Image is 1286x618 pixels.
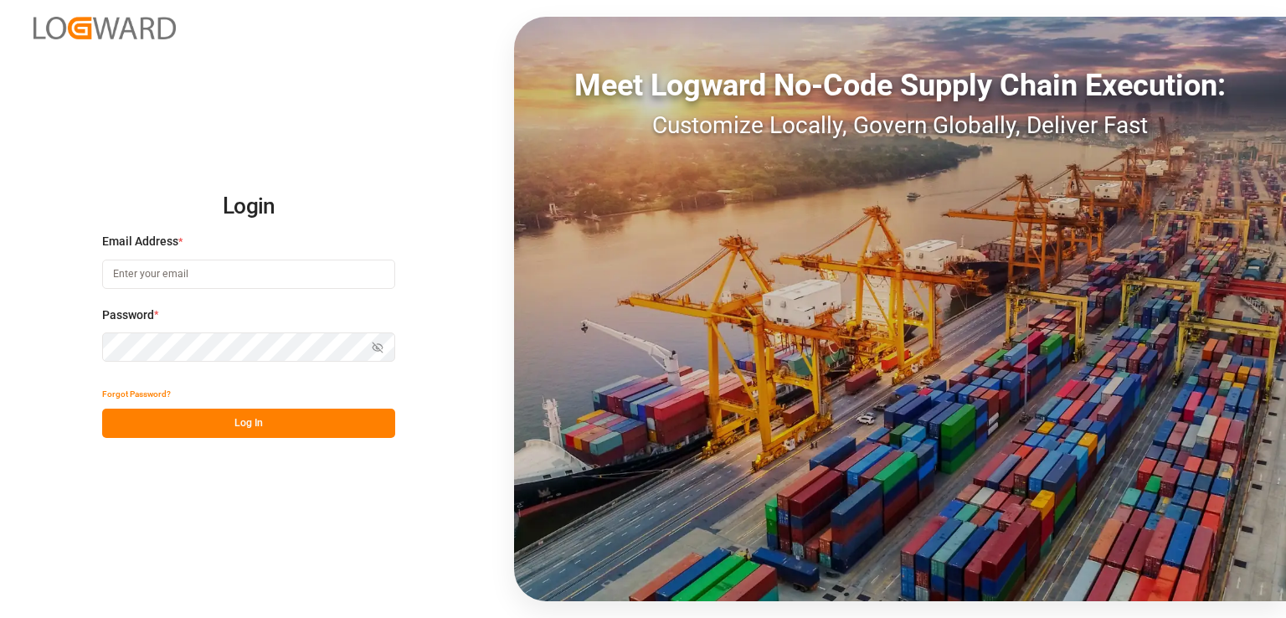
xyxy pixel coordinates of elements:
input: Enter your email [102,260,395,289]
div: Customize Locally, Govern Globally, Deliver Fast [514,108,1286,143]
img: Logward_new_orange.png [33,17,176,39]
span: Password [102,306,154,324]
button: Forgot Password? [102,379,171,409]
span: Email Address [102,233,178,250]
button: Log In [102,409,395,438]
h2: Login [102,180,395,234]
div: Meet Logward No-Code Supply Chain Execution: [514,63,1286,108]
